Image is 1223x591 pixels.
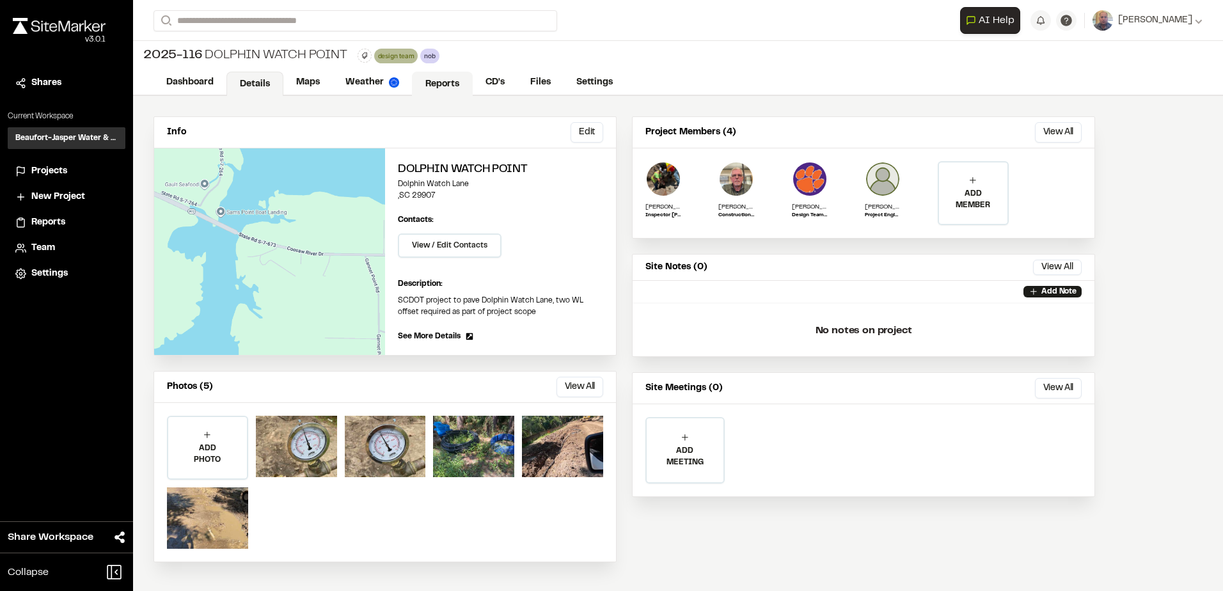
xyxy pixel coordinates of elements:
span: Collapse [8,565,49,580]
img: Justin Burke [645,161,681,197]
p: No notes on project [643,310,1084,351]
button: Open AI Assistant [960,7,1020,34]
span: Reports [31,216,65,230]
p: Info [167,125,186,139]
a: Settings [564,70,626,95]
span: Settings [31,267,68,281]
button: View All [1035,378,1082,398]
button: Edit [571,122,603,143]
p: Photos (5) [167,380,213,394]
a: Details [226,72,283,96]
img: Neil Desai, P.E. [792,161,828,197]
p: SCDOT project to pave Dolphin Watch Lane, two WL offset required as part of project scope [398,295,603,318]
img: precipai.png [389,77,399,88]
button: View All [1035,122,1082,143]
button: [PERSON_NAME] [1093,10,1203,31]
img: Wesley T. Partin [865,161,901,197]
button: View All [1033,260,1082,275]
span: See More Details [398,331,461,342]
img: Chris McVey [718,161,754,197]
img: User [1093,10,1113,31]
p: ADD MEMBER [939,188,1007,211]
div: nob [420,49,439,63]
p: [PERSON_NAME], P.E. [792,202,828,212]
a: Projects [15,164,118,178]
p: Inspector [PERSON_NAME] [645,212,681,219]
a: Weather [333,70,412,95]
a: CD's [473,70,517,95]
p: Dolphin Watch Lane [398,178,603,190]
span: AI Help [979,13,1014,28]
a: Settings [15,267,118,281]
p: Construction Supervisor [718,212,754,219]
span: Shares [31,76,61,90]
span: 2025-116 [143,46,202,65]
p: [PERSON_NAME] [645,202,681,212]
div: design team [374,49,418,63]
button: View / Edit Contacts [398,233,501,258]
img: rebrand.png [13,18,106,34]
p: , SC 29907 [398,190,603,201]
a: Dashboard [154,70,226,95]
a: New Project [15,190,118,204]
p: Design Team Leader [792,212,828,219]
div: Oh geez...please don't... [13,34,106,45]
div: Open AI Assistant [960,7,1025,34]
span: New Project [31,190,85,204]
p: Project Engineer [865,212,901,219]
button: Search [154,10,177,31]
button: View All [556,377,603,397]
p: ADD PHOTO [168,443,247,466]
span: Team [31,241,55,255]
p: Contacts: [398,214,434,226]
p: Description: [398,278,603,290]
p: Project Members (4) [645,125,736,139]
a: Reports [15,216,118,230]
p: [PERSON_NAME] [718,202,754,212]
button: Edit Tags [358,49,372,63]
a: Shares [15,76,118,90]
a: Reports [412,72,473,96]
span: Projects [31,164,67,178]
h3: Beaufort-Jasper Water & Sewer Authority [15,132,118,144]
p: Site Notes (0) [645,260,707,274]
div: Dolphin Watch Point [143,46,347,65]
a: Maps [283,70,333,95]
p: Add Note [1041,286,1077,297]
span: Share Workspace [8,530,93,545]
p: Site Meetings (0) [645,381,723,395]
a: Files [517,70,564,95]
p: ADD MEETING [647,445,723,468]
p: [PERSON_NAME] [865,202,901,212]
span: [PERSON_NAME] [1118,13,1192,28]
h2: Dolphin Watch Point [398,161,603,178]
p: Current Workspace [8,111,125,122]
a: Team [15,241,118,255]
